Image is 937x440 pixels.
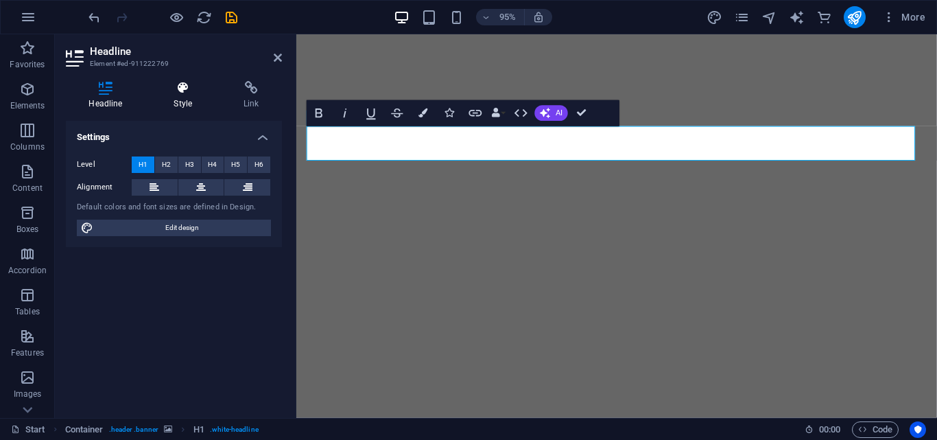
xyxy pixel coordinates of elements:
[12,183,43,194] p: Content
[224,157,247,173] button: H5
[532,11,545,23] i: On resize automatically adjust zoom level to fit chosen device.
[66,121,282,146] h4: Settings
[8,265,47,276] p: Accordion
[224,10,239,25] i: Save (Ctrl+S)
[789,10,805,25] i: AI Writer
[139,157,147,173] span: H1
[10,141,45,152] p: Columns
[223,9,239,25] button: save
[65,421,104,438] span: Click to select. Double-click to edit
[882,10,925,24] span: More
[707,9,723,25] button: design
[202,157,224,173] button: H4
[816,10,832,25] i: Commerce
[231,157,240,173] span: H5
[476,9,525,25] button: 95%
[77,157,132,173] label: Level
[819,421,840,438] span: 00 00
[168,9,185,25] button: Click here to leave preview mode and continue editing
[16,224,39,235] p: Boxes
[910,421,926,438] button: Usercentrics
[195,9,212,25] button: reload
[86,9,102,25] button: undo
[556,109,562,117] span: AI
[162,157,171,173] span: H2
[877,6,931,28] button: More
[569,100,594,126] button: Confirm (Ctrl+⏎)
[734,10,750,25] i: Pages (Ctrl+Alt+S)
[411,100,436,126] button: Colors
[385,100,410,126] button: Strikethrough
[829,424,831,435] span: :
[210,421,258,438] span: . white-headline
[761,10,777,25] i: Navigator
[307,100,331,126] button: Bold (Ctrl+B)
[858,421,892,438] span: Code
[707,10,722,25] i: Design (Ctrl+Alt+Y)
[734,9,750,25] button: pages
[97,220,267,236] span: Edit design
[164,426,172,433] i: This element contains a background
[816,9,833,25] button: commerce
[86,10,102,25] i: Undo: Change logo type (Ctrl+Z)
[11,347,44,358] p: Features
[14,389,42,400] p: Images
[437,100,462,126] button: Icons
[489,100,508,126] button: Data Bindings
[846,10,862,25] i: Publish
[109,421,158,438] span: . header .banner
[805,421,841,438] h6: Session time
[65,421,259,438] nav: breadcrumb
[155,157,178,173] button: H2
[10,100,45,111] p: Elements
[359,100,383,126] button: Underline (Ctrl+U)
[132,157,154,173] button: H1
[248,157,270,173] button: H6
[66,81,151,110] h4: Headline
[77,220,271,236] button: Edit design
[178,157,201,173] button: H3
[844,6,866,28] button: publish
[852,421,899,438] button: Code
[333,100,357,126] button: Italic (Ctrl+I)
[193,421,204,438] span: Click to select. Double-click to edit
[789,9,805,25] button: text_generator
[497,9,519,25] h6: 95%
[77,202,271,213] div: Default colors and font sizes are defined in Design.
[77,179,132,196] label: Alignment
[90,45,282,58] h2: Headline
[208,157,217,173] span: H4
[221,81,282,110] h4: Link
[535,105,568,121] button: AI
[151,81,221,110] h4: Style
[254,157,263,173] span: H6
[11,421,45,438] a: Click to cancel selection. Double-click to open Pages
[196,10,212,25] i: Reload page
[761,9,778,25] button: navigator
[10,59,45,70] p: Favorites
[15,306,40,317] p: Tables
[90,58,254,70] h3: Element #ed-911222769
[185,157,194,173] span: H3
[509,100,534,126] button: HTML
[463,100,488,126] button: Link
